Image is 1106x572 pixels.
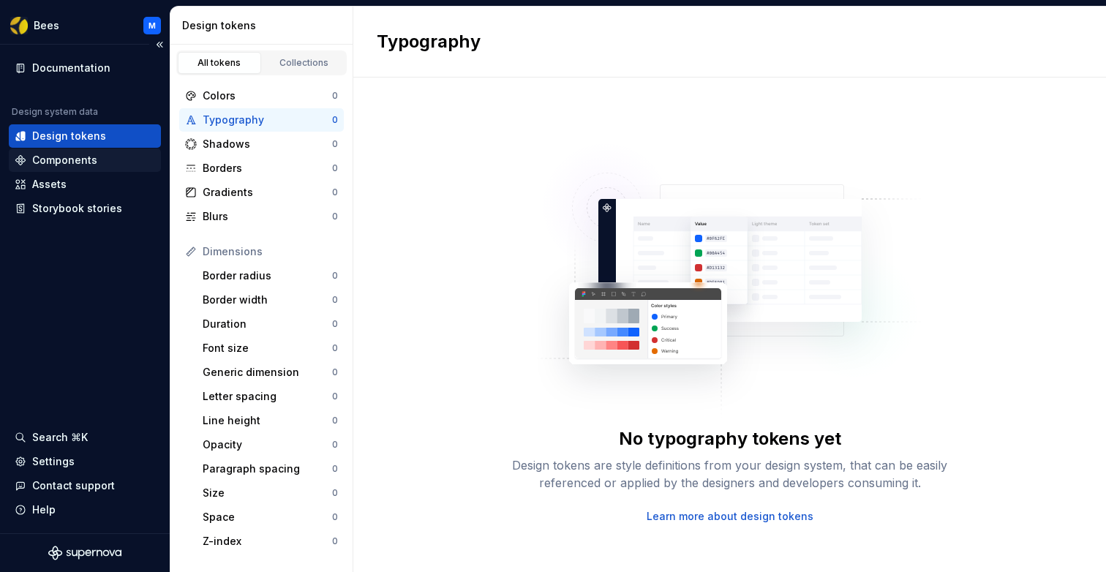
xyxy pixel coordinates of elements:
[32,201,122,216] div: Storybook stories
[3,10,167,41] button: BeesM
[149,34,170,55] button: Collapse sidebar
[203,486,332,500] div: Size
[203,113,332,127] div: Typography
[203,137,332,151] div: Shadows
[203,268,332,283] div: Border radius
[32,503,56,517] div: Help
[9,474,161,497] button: Contact support
[332,535,338,547] div: 0
[9,124,161,148] a: Design tokens
[203,389,332,404] div: Letter spacing
[203,161,332,176] div: Borders
[197,409,344,432] a: Line height0
[182,18,347,33] div: Design tokens
[203,89,332,103] div: Colors
[9,56,161,80] a: Documentation
[179,84,344,108] a: Colors0
[179,108,344,132] a: Typography0
[203,209,332,224] div: Blurs
[197,385,344,408] a: Letter spacing0
[203,317,332,331] div: Duration
[332,211,338,222] div: 0
[203,365,332,380] div: Generic dimension
[48,546,121,560] svg: Supernova Logo
[32,454,75,469] div: Settings
[203,341,332,355] div: Font size
[647,509,813,524] a: Learn more about design tokens
[32,177,67,192] div: Assets
[148,20,156,31] div: M
[197,433,344,456] a: Opacity0
[332,439,338,451] div: 0
[32,129,106,143] div: Design tokens
[9,450,161,473] a: Settings
[332,366,338,378] div: 0
[332,138,338,150] div: 0
[32,61,110,75] div: Documentation
[9,173,161,196] a: Assets
[203,534,332,549] div: Z-index
[197,481,344,505] a: Size0
[179,205,344,228] a: Blurs0
[203,413,332,428] div: Line height
[197,264,344,287] a: Border radius0
[332,114,338,126] div: 0
[34,18,59,33] div: Bees
[496,456,964,492] div: Design tokens are style definitions from your design system, that can be easily referenced or app...
[179,157,344,180] a: Borders0
[197,505,344,529] a: Space0
[197,312,344,336] a: Duration0
[32,430,88,445] div: Search ⌘K
[197,288,344,312] a: Border width0
[203,510,332,524] div: Space
[183,57,256,69] div: All tokens
[203,244,338,259] div: Dimensions
[332,487,338,499] div: 0
[179,181,344,204] a: Gradients0
[9,426,161,449] button: Search ⌘K
[332,294,338,306] div: 0
[203,462,332,476] div: Paragraph spacing
[203,185,332,200] div: Gradients
[32,153,97,168] div: Components
[332,415,338,426] div: 0
[268,57,341,69] div: Collections
[332,270,338,282] div: 0
[332,511,338,523] div: 0
[12,106,98,118] div: Design system data
[332,162,338,174] div: 0
[332,318,338,330] div: 0
[332,187,338,198] div: 0
[197,361,344,384] a: Generic dimension0
[619,427,841,451] div: No typography tokens yet
[197,336,344,360] a: Font size0
[197,457,344,481] a: Paragraph spacing0
[9,197,161,220] a: Storybook stories
[332,463,338,475] div: 0
[377,30,481,53] h2: Typography
[197,530,344,553] a: Z-index0
[9,498,161,522] button: Help
[332,391,338,402] div: 0
[203,437,332,452] div: Opacity
[332,342,338,354] div: 0
[179,132,344,156] a: Shadows0
[9,148,161,172] a: Components
[332,90,338,102] div: 0
[32,478,115,493] div: Contact support
[203,293,332,307] div: Border width
[10,17,28,34] img: a56d5fbf-f8ab-4a39-9705-6fc7187585ab.png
